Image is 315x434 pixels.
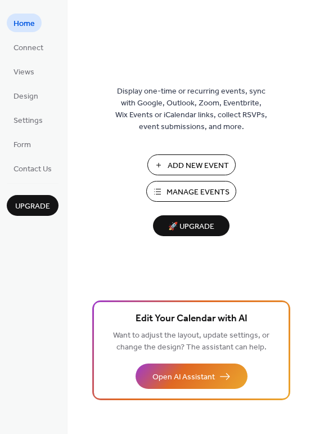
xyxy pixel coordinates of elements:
[113,328,269,355] span: Want to adjust the layout, update settings, or change the design? The assistant can help.
[7,62,41,81] a: Views
[136,364,247,389] button: Open AI Assistant
[115,86,267,133] span: Display one-time or recurring events, sync with Google, Outlook, Zoom, Eventbrite, Wix Events or ...
[166,187,229,198] span: Manage Events
[15,201,50,212] span: Upgrade
[13,115,43,127] span: Settings
[153,215,229,236] button: 🚀 Upgrade
[168,160,229,172] span: Add New Event
[7,14,42,32] a: Home
[147,154,236,175] button: Add New Event
[136,311,247,327] span: Edit Your Calendar with AI
[146,181,236,202] button: Manage Events
[13,163,52,175] span: Contact Us
[13,18,35,30] span: Home
[7,38,50,56] a: Connect
[160,219,223,234] span: 🚀 Upgrade
[7,110,49,129] a: Settings
[13,91,38,103] span: Design
[13,139,31,151] span: Form
[7,135,38,153] a: Form
[13,67,34,78] span: Views
[152,371,215,383] span: Open AI Assistant
[13,42,43,54] span: Connect
[7,159,58,178] a: Contact Us
[7,86,45,105] a: Design
[7,195,58,216] button: Upgrade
